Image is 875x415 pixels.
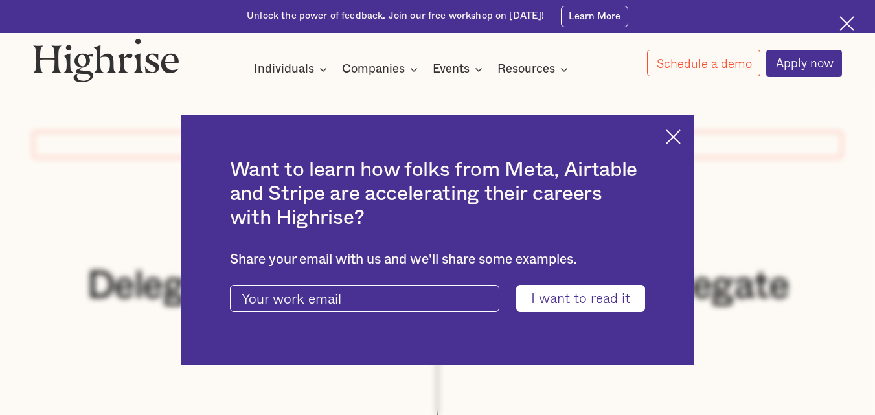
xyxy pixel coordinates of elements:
div: Individuals [254,62,314,77]
div: Events [433,62,486,77]
img: Cross icon [666,129,681,144]
div: Unlock the power of feedback. Join our free workshop on [DATE]! [247,10,544,23]
a: Learn More [561,6,628,27]
input: I want to read it [516,285,645,312]
div: Individuals [254,62,331,77]
div: Events [433,62,470,77]
div: Companies [342,62,405,77]
div: Share your email with us and we'll share some examples. [230,252,646,268]
div: Resources [497,62,572,77]
h2: Want to learn how folks from Meta, Airtable and Stripe are accelerating their careers with Highrise? [230,159,646,230]
img: Highrise logo [33,38,179,82]
a: Apply now [766,50,843,77]
input: Your work email [230,285,499,312]
div: Companies [342,62,422,77]
div: Resources [497,62,555,77]
a: Schedule a demo [647,50,761,76]
img: Cross icon [839,16,854,31]
form: current-ascender-blog-article-modal-form [230,285,646,312]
